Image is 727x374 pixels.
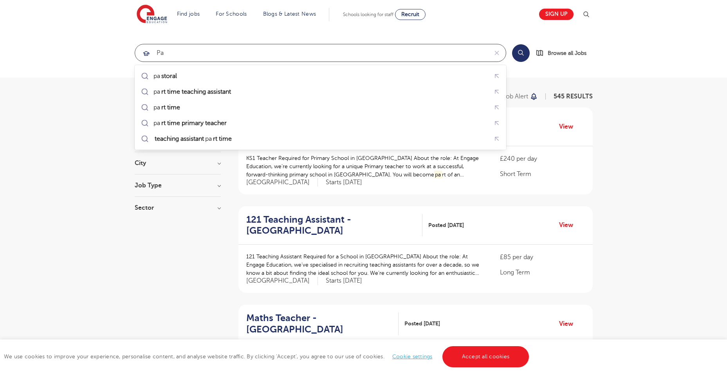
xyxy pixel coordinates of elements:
[135,44,488,62] input: Submit
[536,49,593,58] a: Browse all Jobs
[500,252,584,262] p: £85 per day
[491,102,503,114] button: Fill query with "part time"
[135,44,506,62] div: Submit
[559,319,579,329] a: View
[263,11,316,17] a: Blogs & Latest News
[539,9,574,20] a: Sign up
[177,11,200,17] a: Find jobs
[246,277,318,285] span: [GEOGRAPHIC_DATA]
[246,178,318,187] span: [GEOGRAPHIC_DATA]
[434,171,442,179] mark: pa
[160,71,178,81] mark: storal
[246,214,417,237] h2: 121 Teaching Assistant - [GEOGRAPHIC_DATA]
[153,72,178,80] div: pa
[160,118,228,128] mark: rt time primary teacher
[153,103,181,111] div: pa
[500,169,584,179] p: Short Term
[500,154,584,163] p: £240 per day
[488,44,506,62] button: Clear
[246,252,485,277] p: 121 Teaching Assistant Required for a School in [GEOGRAPHIC_DATA] About the role: At Engage Educa...
[500,268,584,277] p: Long Term
[135,205,221,211] h3: Sector
[488,93,528,100] p: Save job alert
[442,346,529,367] a: Accept all cookies
[153,119,228,127] div: pa
[395,9,426,20] a: Recruit
[246,154,485,179] p: KS1 Teacher Required for Primary School in [GEOGRAPHIC_DATA] About the role: At Engage Education,...
[428,221,464,229] span: Posted [DATE]
[246,312,392,335] h2: Maths Teacher - [GEOGRAPHIC_DATA]
[491,133,503,145] button: Fill query with "teaching assistant part time"
[548,49,586,58] span: Browse all Jobs
[153,135,233,143] div: pa
[216,11,247,17] a: For Schools
[246,214,423,237] a: 121 Teaching Assistant - [GEOGRAPHIC_DATA]
[160,103,181,112] mark: rt time
[343,12,393,17] span: Schools looking for staff
[246,312,399,335] a: Maths Teacher - [GEOGRAPHIC_DATA]
[160,87,232,96] mark: rt time teaching assistant
[137,5,167,24] img: Engage Education
[491,70,503,82] button: Fill query with "pastoral"
[512,44,530,62] button: Search
[212,134,233,143] mark: rt time
[135,182,221,189] h3: Job Type
[326,178,362,187] p: Starts [DATE]
[404,320,440,328] span: Posted [DATE]
[559,220,579,230] a: View
[559,122,579,132] a: View
[138,68,503,147] ul: Submit
[326,277,362,285] p: Starts [DATE]
[488,93,538,100] button: Save job alert
[153,134,205,143] mark: teaching assistant
[392,354,433,359] a: Cookie settings
[554,93,593,100] span: 545 RESULTS
[153,88,232,96] div: pa
[401,11,419,17] span: Recruit
[491,86,503,98] button: Fill query with "part time teaching assistant"
[491,117,503,129] button: Fill query with "part time primary teacher"
[135,160,221,166] h3: City
[4,354,531,359] span: We use cookies to improve your experience, personalise content, and analyse website traffic. By c...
